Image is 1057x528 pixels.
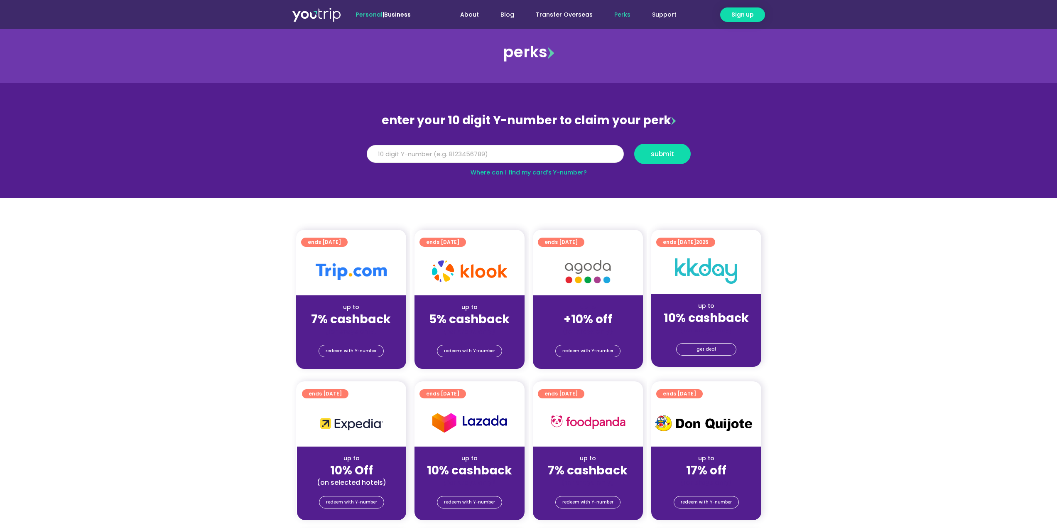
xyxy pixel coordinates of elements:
[311,311,391,327] strong: 7% cashback
[525,7,603,22] a: Transfer Overseas
[421,454,518,463] div: up to
[540,327,636,336] div: (for stays only)
[367,144,691,170] form: Y Number
[658,454,755,463] div: up to
[538,389,584,398] a: ends [DATE]
[384,10,411,19] a: Business
[330,462,373,479] strong: 10% Off
[540,454,636,463] div: up to
[427,462,512,479] strong: 10% cashback
[658,326,755,334] div: (for stays only)
[555,496,620,508] a: redeem with Y-number
[656,238,715,247] a: ends [DATE]2025
[548,462,628,479] strong: 7% cashback
[651,151,674,157] span: submit
[540,478,636,487] div: (for stays only)
[308,238,341,247] span: ends [DATE]
[309,389,342,398] span: ends [DATE]
[449,7,490,22] a: About
[664,310,749,326] strong: 10% cashback
[304,454,400,463] div: up to
[674,496,739,508] a: redeem with Y-number
[444,345,495,357] span: redeem with Y-number
[319,496,384,508] a: redeem with Y-number
[686,462,726,479] strong: 17% off
[555,345,620,357] a: redeem with Y-number
[426,389,459,398] span: ends [DATE]
[419,238,466,247] a: ends [DATE]
[641,7,687,22] a: Support
[658,478,755,487] div: (for stays only)
[562,345,613,357] span: redeem with Y-number
[302,389,348,398] a: ends [DATE]
[426,238,459,247] span: ends [DATE]
[303,303,400,312] div: up to
[731,10,754,19] span: Sign up
[696,238,709,246] span: 2025
[437,496,502,508] a: redeem with Y-number
[303,327,400,336] div: (for stays only)
[444,496,495,508] span: redeem with Y-number
[544,389,578,398] span: ends [DATE]
[421,303,518,312] div: up to
[326,345,377,357] span: redeem with Y-number
[580,303,596,311] span: up to
[326,496,377,508] span: redeem with Y-number
[363,110,695,131] div: enter your 10 digit Y-number to claim your perk
[356,10,411,19] span: |
[696,344,716,355] span: get deal
[433,7,687,22] nav: Menu
[676,343,736,356] a: get deal
[367,145,624,163] input: 10 digit Y-number (e.g. 8123456789)
[421,478,518,487] div: (for stays only)
[681,496,732,508] span: redeem with Y-number
[490,7,525,22] a: Blog
[603,7,641,22] a: Perks
[429,311,510,327] strong: 5% cashback
[471,168,587,177] a: Where can I find my card’s Y-number?
[720,7,765,22] a: Sign up
[437,345,502,357] a: redeem with Y-number
[562,496,613,508] span: redeem with Y-number
[544,238,578,247] span: ends [DATE]
[663,389,696,398] span: ends [DATE]
[301,238,348,247] a: ends [DATE]
[634,144,691,164] button: submit
[564,311,612,327] strong: +10% off
[663,238,709,247] span: ends [DATE]
[356,10,383,19] span: Personal
[658,302,755,310] div: up to
[319,345,384,357] a: redeem with Y-number
[419,389,466,398] a: ends [DATE]
[421,327,518,336] div: (for stays only)
[538,238,584,247] a: ends [DATE]
[656,389,703,398] a: ends [DATE]
[304,478,400,487] div: (on selected hotels)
